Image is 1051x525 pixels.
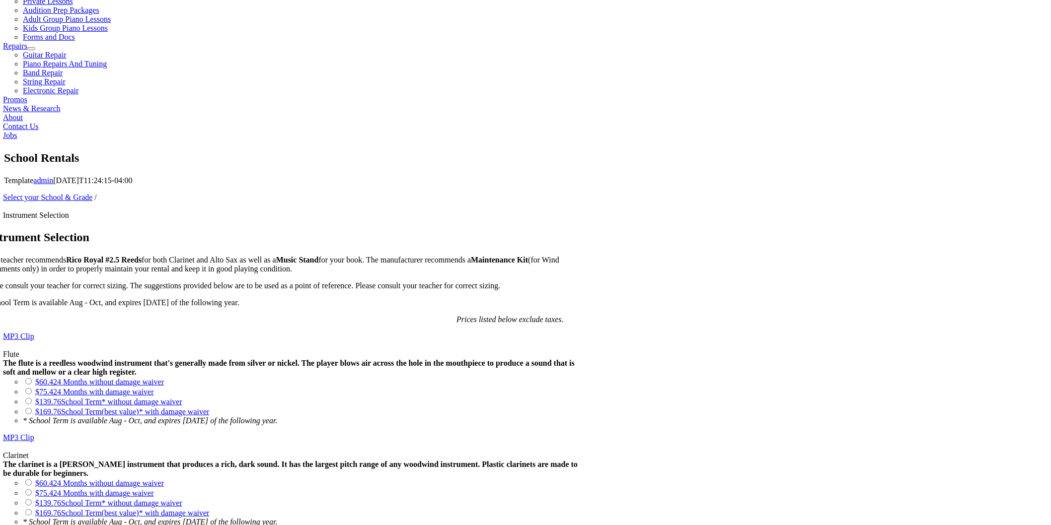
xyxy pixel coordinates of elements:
a: Guitar Repair [23,51,67,59]
a: Repairs [3,42,27,50]
a: Audition Prep Packages [23,6,99,14]
a: $139.76School Term* without damage waiver [35,397,182,406]
a: Select your School & Grade [3,193,92,201]
span: $60.42 [35,479,57,487]
a: About [3,113,23,122]
a: Kids Group Piano Lessons [23,24,108,32]
strong: Maintenance Kit [471,256,528,264]
a: Contact Us [3,122,39,131]
a: Adult Group Piano Lessons [23,15,111,23]
a: $139.76School Term* without damage waiver [35,499,182,507]
a: MP3 Clip [3,433,34,442]
a: MP3 Clip [3,332,34,340]
li: Instrument Selection [3,211,588,220]
a: Jobs [3,131,17,139]
em: Prices listed below exclude taxes. [456,315,563,324]
div: Flute [3,350,588,359]
span: $169.76 [35,407,61,416]
span: $75.42 [35,489,57,497]
a: Band Repair [23,68,63,77]
span: $60.42 [35,378,57,386]
a: $60.424 Months without damage waiver [35,378,164,386]
span: $75.42 [35,388,57,396]
a: Piano Repairs And Tuning [23,60,107,68]
em: * School Term is available Aug - Oct, and expires [DATE] of the following year. [23,416,278,425]
div: Clarinet [3,451,588,460]
a: admin [33,176,53,185]
a: $75.424 Months with damage waiver [35,388,154,396]
a: $169.76School Term(best value)* with damage waiver [35,509,210,517]
strong: Rico Royal #2.5 Reeds [66,256,142,264]
strong: The clarinet is a [PERSON_NAME] instrument that produces a rich, dark sound. It has the largest p... [3,460,578,477]
a: Electronic Repair [23,86,78,95]
span: $169.76 [35,509,61,517]
span: Template [4,176,33,185]
a: $169.76School Term(best value)* with damage waiver [35,407,210,416]
button: Open submenu of Repairs [27,47,35,50]
span: / [94,193,96,201]
a: $60.424 Months without damage waiver [35,479,164,487]
strong: The flute is a reedless woodwind instrument that's generally made from silver or nickel. The play... [3,359,575,376]
section: Page Title Bar [4,150,1047,167]
a: String Repair [23,77,66,86]
span: [DATE]T11:24:15-04:00 [53,176,132,185]
h1: School Rentals [4,150,1047,167]
span: $139.76 [35,397,61,406]
a: $75.424 Months with damage waiver [35,489,154,497]
a: Promos [3,95,27,104]
strong: Music Stand [276,256,319,264]
a: News & Research [3,104,61,113]
a: Forms and Docs [23,33,75,41]
span: $139.76 [35,499,61,507]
